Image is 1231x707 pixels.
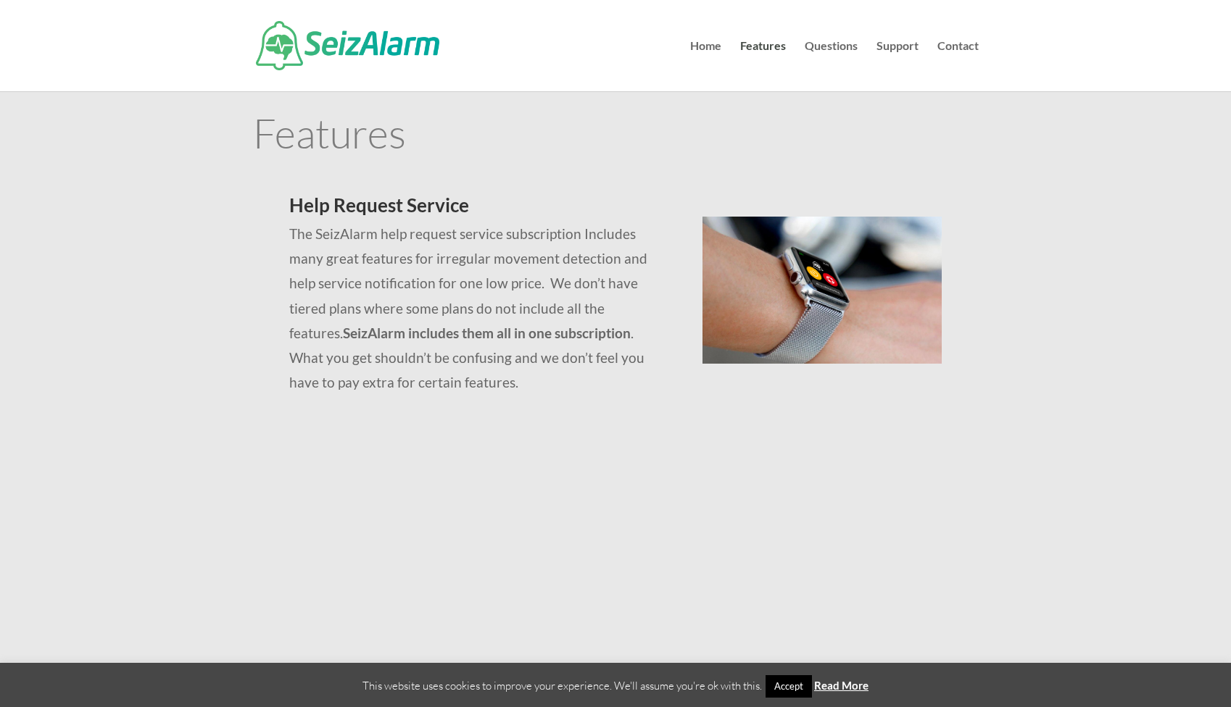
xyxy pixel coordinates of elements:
a: Features [740,41,786,91]
h1: Features [253,112,979,160]
img: seizalarm-on-wrist [702,217,942,364]
iframe: Help widget launcher [1102,650,1215,691]
a: Support [876,41,919,91]
a: Home [690,41,721,91]
a: Read More [814,679,869,692]
img: SeizAlarm [256,21,439,70]
a: Accept [766,675,812,698]
p: The SeizAlarm help request service subscription Includes many great features for irregular moveme... [289,222,667,395]
a: Questions [805,41,858,91]
h2: Help Request Service [289,196,667,222]
span: This website uses cookies to improve your experience. We'll assume you're ok with this. [362,679,869,693]
a: Contact [937,41,979,91]
strong: SeizAlarm includes them all in one subscription [343,325,631,341]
